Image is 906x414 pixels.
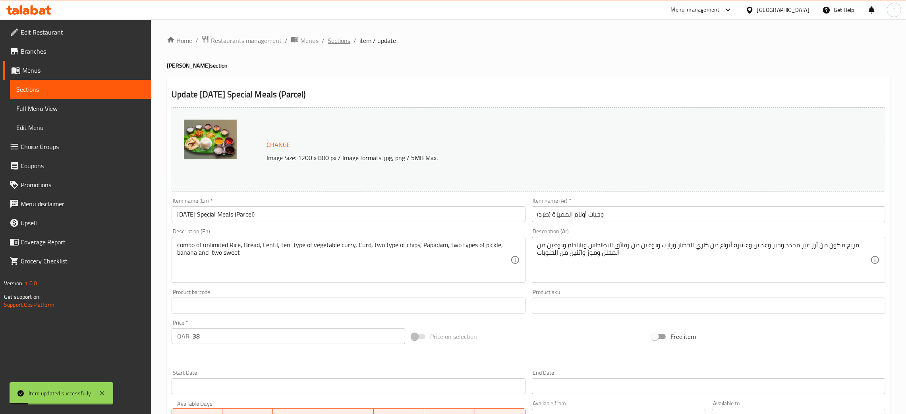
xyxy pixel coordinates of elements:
a: Restaurants management [201,35,282,46]
input: Please enter product sku [532,298,885,313]
span: Get support on: [4,292,41,302]
li: / [322,36,325,45]
span: Version: [4,278,23,288]
span: Branches [21,46,145,56]
input: Enter name Ar [532,206,885,222]
input: Please enter price [193,328,405,344]
a: Menu disclaimer [3,194,151,213]
span: 1.0.0 [25,278,37,288]
h2: Update [DATE] Special Meals (Parcel) [172,89,885,101]
a: Sections [10,80,151,99]
textarea: combo of unlimited Rice, Bread, Lentil, ten type of vegetable curry, Curd, two type of chips, Pap... [177,241,510,279]
li: / [195,36,198,45]
textarea: مزيج مكون من أرز غير محدد وخبز وعدس وعشرة أنواع من كاري الخضار ورايب ونوعين من رقائق البطاطس وباب... [537,241,870,279]
a: Grocery Checklist [3,251,151,271]
span: item / update [359,36,396,45]
a: Coverage Report [3,232,151,251]
span: Upsell [21,218,145,228]
a: Branches [3,42,151,61]
input: Please enter product barcode [172,298,525,313]
span: Sections [16,85,145,94]
span: Change [267,139,290,151]
a: Menus [291,35,319,46]
span: Menus [22,66,145,75]
nav: breadcrumb [167,35,890,46]
span: Menus [300,36,319,45]
span: Menu disclaimer [21,199,145,209]
div: Item updated successfully [29,389,91,398]
img: mmw_638876590098953917 [184,120,237,159]
span: Full Menu View [16,104,145,113]
input: Enter name En [172,206,525,222]
a: Upsell [3,213,151,232]
a: Support.OpsPlatform [4,300,54,310]
li: / [285,36,288,45]
a: Promotions [3,175,151,194]
span: Choice Groups [21,142,145,151]
a: Coupons [3,156,151,175]
span: T [892,6,895,14]
span: Edit Restaurant [21,27,145,37]
a: Edit Restaurant [3,23,151,42]
a: Home [167,36,192,45]
a: Edit Menu [10,118,151,137]
span: Restaurants management [211,36,282,45]
a: Sections [328,36,350,45]
a: Full Menu View [10,99,151,118]
span: Promotions [21,180,145,190]
p: QAR [177,331,189,341]
li: / [354,36,356,45]
span: Edit Menu [16,123,145,132]
a: Menus [3,61,151,80]
span: Coverage Report [21,237,145,247]
span: Grocery Checklist [21,256,145,266]
h4: [PERSON_NAME] section [167,62,890,70]
span: Free item [670,332,696,341]
a: Choice Groups [3,137,151,156]
div: [GEOGRAPHIC_DATA] [757,6,809,14]
div: Menu-management [671,5,720,15]
span: Coupons [21,161,145,170]
button: Change [263,137,294,153]
span: Price on selection [430,332,477,341]
p: Image Size: 1200 x 800 px / Image formats: jpg, png / 5MB Max. [263,153,780,163]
